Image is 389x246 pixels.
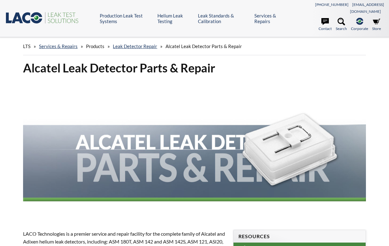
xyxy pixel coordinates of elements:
h1: Alcatel Leak Detector Parts & Repair [23,60,366,76]
a: Search [336,18,347,32]
a: Services & Repairs [39,43,78,49]
span: Alcatel Leak Detector Parts & Repair [166,43,242,49]
a: Contact [319,18,332,32]
a: Store [372,18,381,32]
span: Products [86,43,104,49]
span: LTS [23,43,31,49]
a: Services & Repairs [254,13,288,24]
h4: Resources [238,233,360,240]
a: [PHONE_NUMBER] [315,2,348,7]
a: Production Leak Test Systems [100,13,153,24]
a: Leak Detector Repair [113,43,157,49]
a: Leak Standards & Calibration [198,13,250,24]
a: Helium Leak Testing [157,13,193,24]
img: Alcatel Leak Detector Parts & Repair header [23,81,366,218]
div: » » » » [23,37,366,55]
span: Corporate [351,26,368,32]
a: [EMAIL_ADDRESS][DOMAIN_NAME] [350,2,384,14]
